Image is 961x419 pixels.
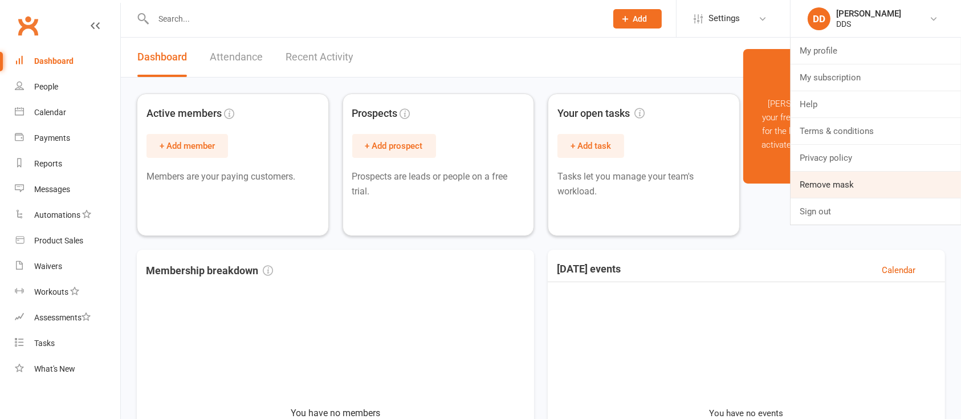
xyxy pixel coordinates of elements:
[352,134,436,158] button: + Add prospect
[34,159,62,168] div: Reports
[352,105,398,122] span: Prospects
[836,9,901,19] div: [PERSON_NAME]
[791,91,961,117] a: Help
[791,118,961,144] a: Terms & conditions
[557,134,624,158] button: + Add task
[15,125,120,151] a: Payments
[557,263,621,277] h3: [DATE] events
[210,38,263,77] a: Attendance
[146,134,228,158] button: + Add member
[791,172,961,198] a: Remove mask
[34,210,80,219] div: Automations
[791,38,961,64] a: My profile
[34,313,91,322] div: Assessments
[137,38,187,77] a: Dashboard
[15,151,120,177] a: Reports
[808,7,830,30] div: DD
[34,364,75,373] div: What's New
[15,74,120,100] a: People
[15,177,120,202] a: Messages
[34,56,74,66] div: Dashboard
[146,105,222,122] span: Active members
[286,38,353,77] a: Recent Activity
[352,169,525,198] p: Prospects are leads or people on a free trial.
[146,263,273,278] h3: Membership breakdown
[15,228,120,254] a: Product Sales
[613,9,662,29] button: Add
[743,49,952,184] div: [PERSON_NAME], you have 12 days left on your free trial! You have access to all features for the ...
[708,6,740,31] span: Settings
[15,305,120,331] a: Assessments
[836,19,901,29] div: DDS
[34,133,70,143] div: Payments
[791,64,961,91] a: My subscription
[34,108,66,117] div: Calendar
[34,236,83,245] div: Product Sales
[15,254,120,279] a: Waivers
[15,356,120,382] a: What's New
[15,202,120,228] a: Automations
[146,169,319,184] p: Members are your paying customers.
[791,145,961,171] a: Privacy policy
[791,198,961,225] a: Sign out
[15,48,120,74] a: Dashboard
[34,185,70,194] div: Messages
[15,331,120,356] a: Tasks
[15,279,120,305] a: Workouts
[14,11,42,40] a: Clubworx
[882,263,915,277] a: Calendar
[34,287,68,296] div: Workouts
[34,82,58,91] div: People
[150,11,598,27] input: Search...
[557,169,730,198] p: Tasks let you manage your team's workload.
[557,105,645,122] span: Your open tasks
[34,262,62,271] div: Waivers
[34,339,55,348] div: Tasks
[15,100,120,125] a: Calendar
[633,14,648,23] span: Add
